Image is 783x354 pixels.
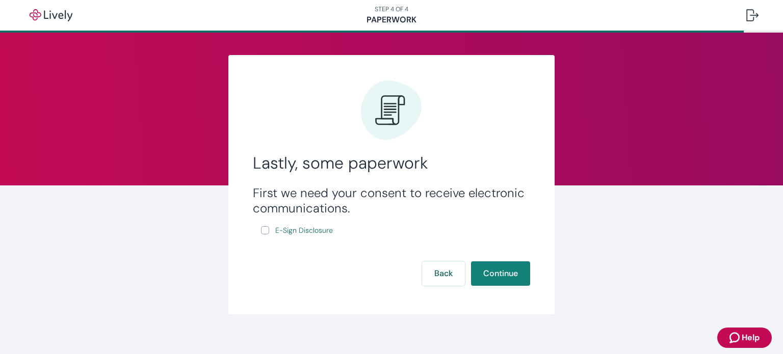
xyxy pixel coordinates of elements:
[273,224,335,237] a: e-sign disclosure document
[253,185,530,216] h3: First we need your consent to receive electronic communications.
[729,332,742,344] svg: Zendesk support icon
[742,332,760,344] span: Help
[22,9,80,21] img: Lively
[422,261,465,286] button: Back
[471,261,530,286] button: Continue
[717,328,772,348] button: Zendesk support iconHelp
[738,3,767,28] button: Log out
[253,153,530,173] h2: Lastly, some paperwork
[275,225,333,236] span: E-Sign Disclosure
